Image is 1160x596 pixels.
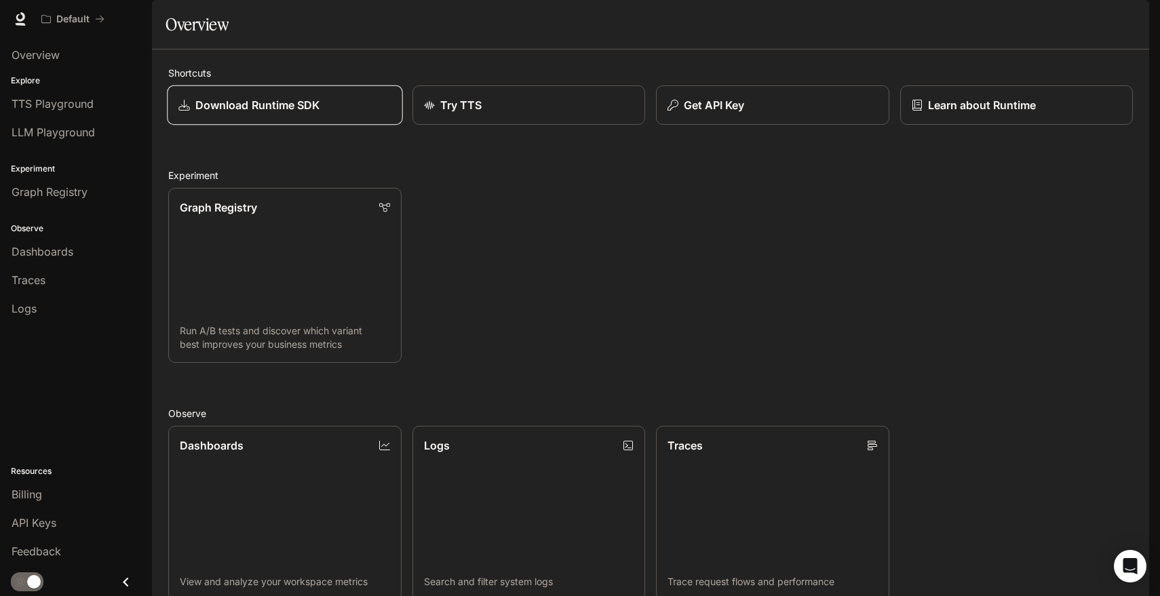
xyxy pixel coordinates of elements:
p: Search and filter system logs [424,575,634,589]
a: Learn about Runtime [900,85,1134,125]
h2: Experiment [168,168,1133,182]
p: Logs [424,437,450,454]
h2: Observe [168,406,1133,420]
div: Open Intercom Messenger [1114,550,1146,582]
h2: Shortcuts [168,66,1133,80]
p: Learn about Runtime [928,97,1036,113]
p: Download Runtime SDK [195,97,320,113]
p: Run A/B tests and discover which variant best improves your business metrics [180,324,390,351]
a: Graph RegistryRun A/B tests and discover which variant best improves your business metrics [168,188,402,363]
p: View and analyze your workspace metrics [180,575,390,589]
p: Default [56,14,90,25]
button: Get API Key [656,85,889,125]
p: Graph Registry [180,199,257,216]
p: Try TTS [440,97,482,113]
button: All workspaces [35,5,111,33]
a: Download Runtime SDK [167,85,402,125]
p: Get API Key [684,97,744,113]
p: Dashboards [180,437,244,454]
h1: Overview [166,11,229,38]
a: Try TTS [412,85,646,125]
p: Traces [668,437,703,454]
p: Trace request flows and performance [668,575,878,589]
